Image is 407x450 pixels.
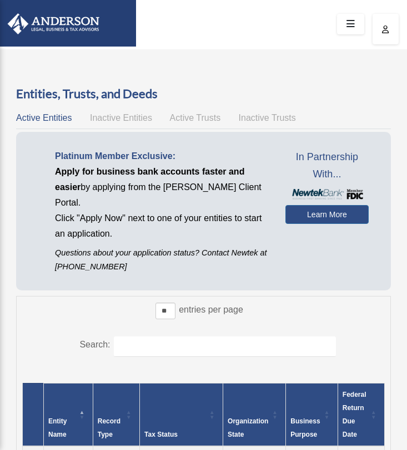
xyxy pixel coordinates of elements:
a: Learn More [285,205,369,224]
span: Entity Name [48,417,67,438]
span: Tax Status [144,431,178,438]
h3: Entities, Trusts, and Deeds [16,85,391,103]
span: In Partnership With... [285,149,369,183]
th: Tax Status: Activate to sort [140,383,223,446]
span: Active Entities [16,113,72,122]
span: Organization State [228,417,268,438]
p: by applying from the [PERSON_NAME] Client Portal. [55,164,269,211]
p: Questions about your application status? Contact Newtek at [PHONE_NUMBER] [55,246,269,274]
th: Record Type: Activate to sort [93,383,139,446]
p: Click "Apply Now" next to one of your entities to start an application. [55,211,269,242]
th: Organization State: Activate to sort [223,383,286,446]
span: Inactive Trusts [239,113,296,122]
th: Federal Return Due Date: Activate to sort [338,383,384,446]
span: Inactive Entities [90,113,152,122]
label: Search: [79,340,110,349]
span: Business Purpose [290,417,320,438]
label: entries per page [179,305,243,314]
th: Business Purpose: Activate to sort [286,383,338,446]
span: Active Trusts [170,113,221,122]
th: Entity Name: Activate to invert sorting [44,383,93,446]
span: Federal Return Due Date [343,391,366,438]
span: Apply for business bank accounts faster and easier [55,167,244,192]
img: NewtekBankLogoSM.png [291,189,363,200]
span: Record Type [98,417,120,438]
p: Platinum Member Exclusive: [55,149,269,164]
